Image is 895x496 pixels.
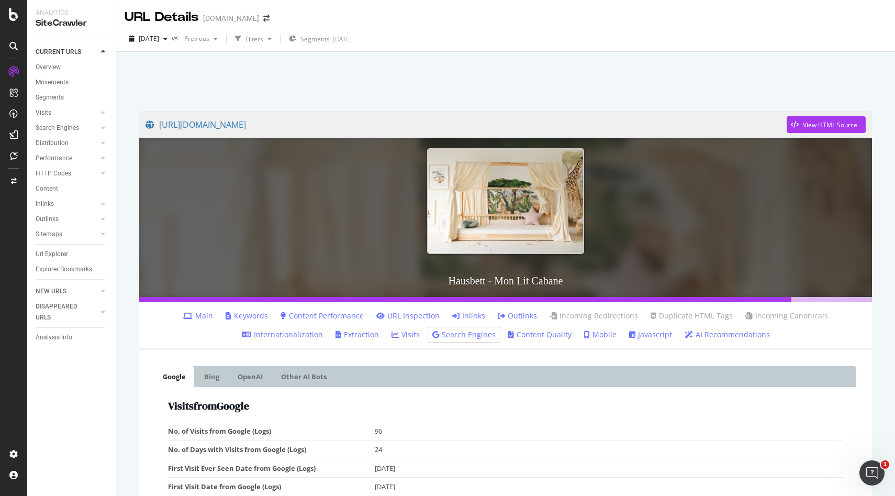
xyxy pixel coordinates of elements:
[36,214,98,225] a: Outlinks
[427,148,584,253] img: Hausbett - Mon Lit Cabane
[183,311,213,321] a: Main
[36,249,68,260] div: Url Explorer
[36,123,98,134] a: Search Engines
[685,329,770,340] a: AI Recommendations
[125,30,172,47] button: [DATE]
[168,400,843,412] h2: Visits from Google
[651,311,733,321] a: Duplicate HTML Tags
[36,153,72,164] div: Performance
[391,329,420,340] a: Visits
[36,264,108,275] a: Explorer Bookmarks
[803,120,857,129] div: View HTML Source
[36,199,54,210] div: Inlinks
[508,329,572,340] a: Content Quality
[43,61,52,69] img: tab_domain_overview_orange.svg
[36,199,98,210] a: Inlinks
[36,168,98,179] a: HTTP Codes
[881,460,889,469] span: 1
[168,459,375,478] td: First Visit Ever Seen Date from Google (Logs)
[36,77,108,88] a: Movements
[231,30,276,47] button: Filters
[36,107,51,118] div: Visits
[273,366,334,387] a: Other AI Bots
[36,214,59,225] div: Outlinks
[230,366,271,387] a: OpenAI
[376,311,440,321] a: URL Inspection
[36,301,98,323] a: DISAPPEARED URLS
[132,62,158,69] div: Mots-clés
[36,92,108,103] a: Segments
[139,264,872,297] h3: Hausbett - Mon Lit Cabane
[36,301,88,323] div: DISAPPEARED URLS
[36,123,79,134] div: Search Engines
[36,62,108,73] a: Overview
[155,366,194,387] a: Google
[36,168,71,179] div: HTTP Codes
[281,311,364,321] a: Content Performance
[55,62,81,69] div: Domaine
[203,13,259,24] div: [DOMAIN_NAME]
[36,17,107,29] div: SiteCrawler
[36,77,69,88] div: Movements
[498,311,537,321] a: Outlinks
[36,92,64,103] div: Segments
[36,138,69,149] div: Distribution
[36,332,108,343] a: Analysis Info
[375,459,843,478] td: [DATE]
[146,112,787,138] a: [URL][DOMAIN_NAME]
[180,30,222,47] button: Previous
[168,440,375,459] td: No. of Days with Visits from Google (Logs)
[787,116,866,133] button: View HTML Source
[263,15,270,22] div: arrow-right-arrow-left
[745,311,828,321] a: Incoming Canonicals
[432,329,496,340] a: Search Engines
[36,264,92,275] div: Explorer Bookmarks
[36,286,66,297] div: NEW URLS
[36,286,98,297] a: NEW URLS
[196,366,227,387] a: Bing
[36,183,108,194] a: Content
[17,17,25,25] img: logo_orange.svg
[125,8,199,26] div: URL Details
[452,311,485,321] a: Inlinks
[550,311,638,321] a: Incoming Redirections
[29,17,51,25] div: v 4.0.25
[36,153,98,164] a: Performance
[245,35,263,43] div: Filters
[629,329,672,340] a: Javascript
[285,30,356,47] button: Segments[DATE]
[36,229,62,240] div: Sitemaps
[300,35,330,43] span: Segments
[36,229,98,240] a: Sitemaps
[36,183,58,194] div: Content
[180,34,209,43] span: Previous
[120,61,129,69] img: tab_keywords_by_traffic_grey.svg
[36,249,108,260] a: Url Explorer
[17,27,25,36] img: website_grey.svg
[36,107,98,118] a: Visits
[375,440,843,459] td: 24
[36,47,98,58] a: CURRENT URLS
[226,311,268,321] a: Keywords
[36,8,107,17] div: Analytics
[859,460,885,486] iframe: Intercom live chat
[172,34,180,42] span: vs
[139,34,159,43] span: 2025 Oct. 4th
[36,332,72,343] div: Analysis Info
[584,329,617,340] a: Mobile
[242,329,323,340] a: Internationalization
[375,422,843,440] td: 96
[333,35,352,43] div: [DATE]
[168,422,375,440] td: No. of Visits from Google (Logs)
[36,47,81,58] div: CURRENT URLS
[36,62,61,73] div: Overview
[335,329,379,340] a: Extraction
[27,27,118,36] div: Domaine: [DOMAIN_NAME]
[36,138,98,149] a: Distribution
